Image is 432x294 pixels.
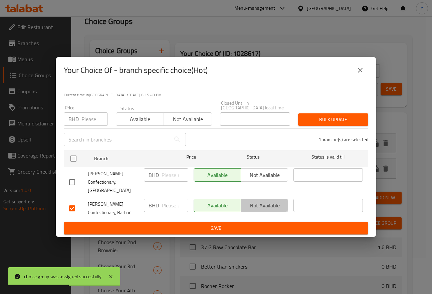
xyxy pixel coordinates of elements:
[88,200,139,217] span: [PERSON_NAME] Confectionary, Barbar
[64,222,368,234] button: Save
[244,201,285,210] span: Not available
[293,153,363,161] span: Status is valid till
[88,170,139,195] span: [PERSON_NAME] Confectionary, [GEOGRAPHIC_DATA]
[219,153,288,161] span: Status
[24,273,101,280] div: choice group was assigned succesfully
[169,153,213,161] span: Price
[162,168,188,182] input: Please enter price
[167,114,209,124] span: Not available
[119,114,161,124] span: Available
[194,199,241,212] button: Available
[116,112,164,126] button: Available
[164,112,212,126] button: Not available
[352,62,368,78] button: close
[149,171,159,179] p: BHD
[303,115,363,124] span: Bulk update
[69,224,363,232] span: Save
[64,133,171,146] input: Search in branches
[64,65,208,76] h2: Your Choice Of - branch specific choice(Hot)
[149,201,159,209] p: BHD
[318,136,368,143] p: 1 branche(s) are selected
[94,155,164,163] span: Branch
[162,199,188,212] input: Please enter price
[81,112,108,126] input: Please enter price
[298,113,368,126] button: Bulk update
[64,92,368,98] p: Current time in [GEOGRAPHIC_DATA] is [DATE] 6:15:48 PM
[68,115,79,123] p: BHD
[197,201,238,210] span: Available
[241,199,288,212] button: Not available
